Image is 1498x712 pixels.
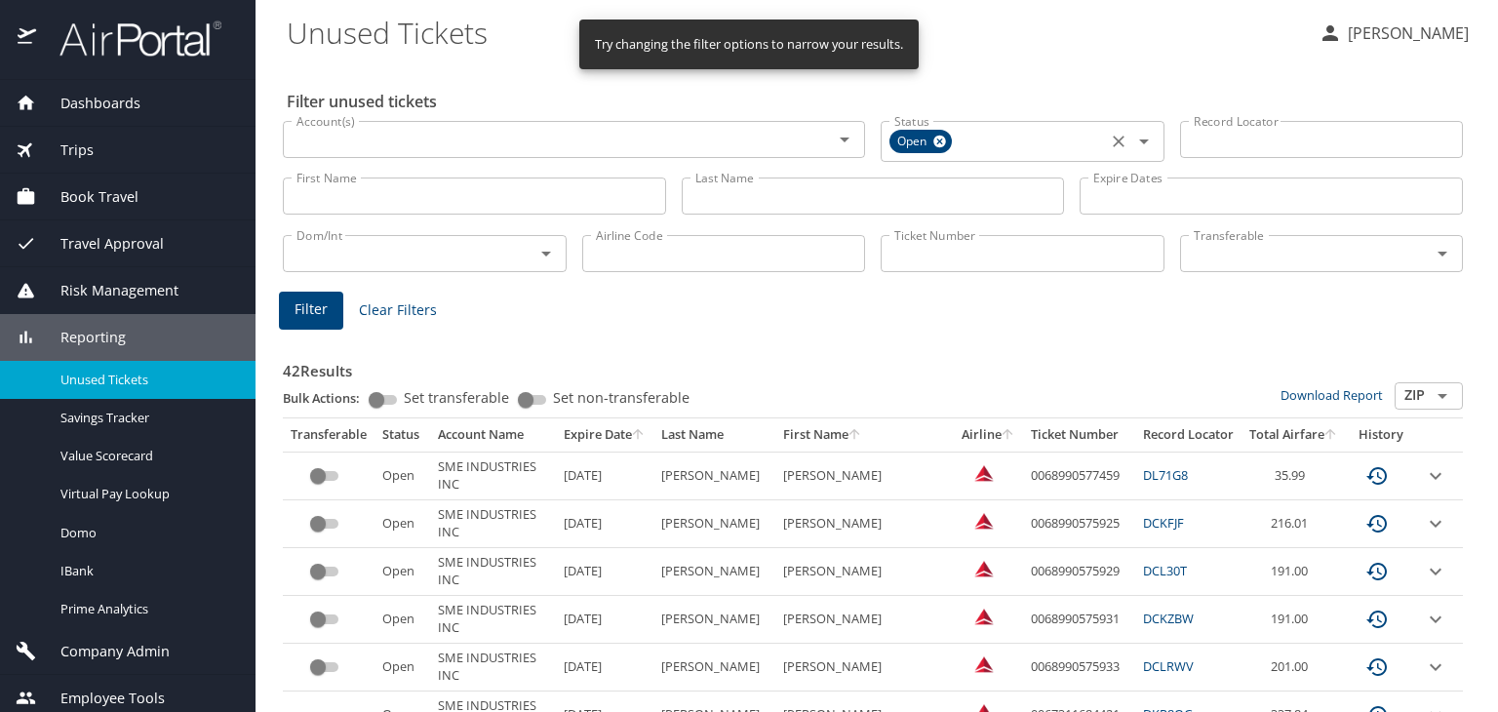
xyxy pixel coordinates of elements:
[831,126,858,153] button: Open
[1143,466,1188,484] a: DL71G8
[374,500,430,548] td: Open
[36,688,165,709] span: Employee Tools
[556,452,653,499] td: [DATE]
[653,548,775,596] td: [PERSON_NAME]
[1023,418,1135,452] th: Ticket Number
[954,418,1023,452] th: Airline
[556,596,653,644] td: [DATE]
[1324,429,1338,442] button: sort
[775,644,954,692] td: [PERSON_NAME]
[60,485,232,503] span: Virtual Pay Lookup
[653,452,775,499] td: [PERSON_NAME]
[889,132,938,152] span: Open
[404,391,509,405] span: Set transferable
[1130,128,1158,155] button: Open
[1242,500,1346,548] td: 216.01
[1424,512,1447,535] button: expand row
[974,511,994,531] img: Delta Airlines
[1424,608,1447,631] button: expand row
[556,548,653,596] td: [DATE]
[532,240,560,267] button: Open
[1143,514,1184,532] a: DCKFJF
[1023,548,1135,596] td: 0068990575929
[653,500,775,548] td: [PERSON_NAME]
[36,139,94,161] span: Trips
[430,500,556,548] td: SME INDUSTRIES INC
[595,25,903,63] div: Try changing the filter options to narrow your results.
[653,596,775,644] td: [PERSON_NAME]
[1242,452,1346,499] td: 35.99
[60,371,232,389] span: Unused Tickets
[775,452,954,499] td: [PERSON_NAME]
[374,418,430,452] th: Status
[351,293,445,329] button: Clear Filters
[1105,128,1132,155] button: Clear
[556,500,653,548] td: [DATE]
[279,292,343,330] button: Filter
[1424,560,1447,583] button: expand row
[60,524,232,542] span: Domo
[1429,240,1456,267] button: Open
[556,418,653,452] th: Expire Date
[848,429,862,442] button: sort
[374,596,430,644] td: Open
[430,596,556,644] td: SME INDUSTRIES INC
[1143,657,1194,675] a: DCLRWV
[1135,418,1242,452] th: Record Locator
[36,641,170,662] span: Company Admin
[1023,500,1135,548] td: 0068990575925
[775,548,954,596] td: [PERSON_NAME]
[553,391,690,405] span: Set non-transferable
[36,280,178,301] span: Risk Management
[653,418,775,452] th: Last Name
[974,559,994,578] img: Delta Airlines
[36,186,138,208] span: Book Travel
[775,418,954,452] th: First Name
[775,596,954,644] td: [PERSON_NAME]
[1143,562,1187,579] a: DCL30T
[1342,21,1469,45] p: [PERSON_NAME]
[295,297,328,322] span: Filter
[430,452,556,499] td: SME INDUSTRIES INC
[1429,382,1456,410] button: Open
[38,20,221,58] img: airportal-logo.png
[889,130,952,153] div: Open
[1242,596,1346,644] td: 191.00
[1346,418,1416,452] th: History
[1143,610,1194,627] a: DCKZBW
[430,644,556,692] td: SME INDUSTRIES INC
[974,463,994,483] img: Delta Airlines
[287,2,1303,62] h1: Unused Tickets
[775,500,954,548] td: [PERSON_NAME]
[1242,644,1346,692] td: 201.00
[1424,464,1447,488] button: expand row
[283,348,1463,382] h3: 42 Results
[291,426,367,444] div: Transferable
[60,562,232,580] span: IBank
[36,93,140,114] span: Dashboards
[632,429,646,442] button: sort
[374,644,430,692] td: Open
[1023,596,1135,644] td: 0068990575931
[1242,418,1346,452] th: Total Airfare
[974,607,994,626] img: Delta Airlines
[36,233,164,255] span: Travel Approval
[374,452,430,499] td: Open
[430,418,556,452] th: Account Name
[430,548,556,596] td: SME INDUSTRIES INC
[36,327,126,348] span: Reporting
[1242,548,1346,596] td: 191.00
[359,298,437,323] span: Clear Filters
[1311,16,1477,51] button: [PERSON_NAME]
[653,644,775,692] td: [PERSON_NAME]
[1281,386,1383,404] a: Download Report
[1023,452,1135,499] td: 0068990577459
[287,86,1467,117] h2: Filter unused tickets
[1002,429,1015,442] button: sort
[283,389,375,407] p: Bulk Actions:
[60,409,232,427] span: Savings Tracker
[18,20,38,58] img: icon-airportal.png
[60,447,232,465] span: Value Scorecard
[374,548,430,596] td: Open
[1023,644,1135,692] td: 0068990575933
